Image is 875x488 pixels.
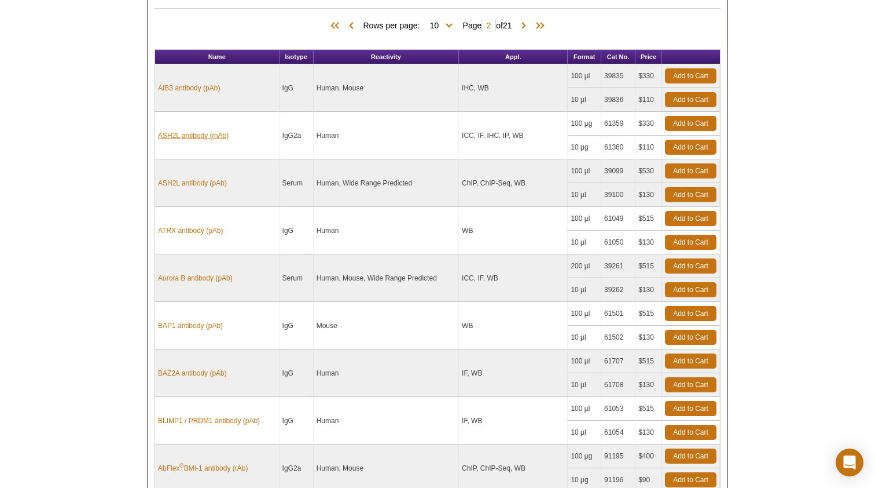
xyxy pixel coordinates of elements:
[459,159,568,207] td: ChIP, ChIP-Seq, WB
[503,21,512,30] span: 21
[601,421,635,445] td: 61054
[665,449,716,464] a: Add to Cart
[280,397,314,445] td: IgG
[158,83,220,93] a: AIB3 antibody (pAb)
[635,254,662,278] td: $515
[601,254,635,278] td: 39261
[518,20,530,32] span: Next Page
[314,112,459,159] td: Human
[314,349,459,397] td: Human
[635,326,662,349] td: $130
[635,112,662,136] td: $330
[568,445,601,468] td: 100 µg
[601,183,635,207] td: 39100
[280,302,314,349] td: IgG
[568,254,601,278] td: 200 µl
[568,88,601,112] td: 10 µl
[665,282,716,297] a: Add to Cart
[601,88,635,112] td: 39836
[314,64,459,112] td: Human, Mouse
[665,425,716,440] a: Add to Cart
[601,445,635,468] td: 91195
[158,273,233,283] a: Aurora B antibody (pAb)
[568,349,601,373] td: 100 µl
[459,397,568,445] td: IF, WB
[665,354,716,369] a: Add to Cart
[601,278,635,302] td: 39262
[601,64,635,88] td: 39835
[158,368,227,378] a: BAZ2A antibody (pAb)
[601,302,635,326] td: 61501
[280,207,314,254] td: IgG
[665,187,716,202] a: Add to Cart
[836,449,863,476] div: Open Intercom Messenger
[568,373,601,397] td: 10 µl
[635,50,662,64] th: Price
[459,207,568,254] td: WB
[665,140,716,155] a: Add to Cart
[568,112,601,136] td: 100 µg
[601,231,635,254] td: 61050
[601,397,635,421] td: 61053
[155,50,280,64] th: Name
[568,326,601,349] td: 10 µl
[665,92,716,107] a: Add to Cart
[158,416,260,426] a: BLIMP1 / PRDM1 antibody (pAb)
[665,330,716,345] a: Add to Cart
[665,163,716,179] a: Add to Cart
[635,302,662,326] td: $515
[665,258,716,274] a: Add to Cart
[635,136,662,159] td: $110
[635,373,662,397] td: $130
[459,112,568,159] td: ICC, IF, IHC, IP, WB
[665,235,716,250] a: Add to Cart
[280,159,314,207] td: Serum
[314,254,459,302] td: Human, Mouse, Wide Range Predicted
[314,397,459,445] td: Human
[363,19,457,31] span: Rows per page:
[635,421,662,445] td: $130
[459,50,568,64] th: Appl.
[665,116,716,131] a: Add to Cart
[179,462,183,469] sup: ®
[568,231,601,254] td: 10 µl
[665,377,716,392] a: Add to Cart
[601,207,635,231] td: 61049
[601,326,635,349] td: 61502
[601,136,635,159] td: 61360
[635,207,662,231] td: $515
[568,207,601,231] td: 100 µl
[568,278,601,302] td: 10 µl
[601,50,635,64] th: Cat No.
[601,159,635,183] td: 39099
[635,64,662,88] td: $330
[459,302,568,349] td: WB
[635,278,662,302] td: $130
[665,306,716,321] a: Add to Cart
[158,130,229,141] a: ASH2L antibody (mAb)
[459,349,568,397] td: IF, WB
[635,397,662,421] td: $515
[280,112,314,159] td: IgG2a
[158,178,227,188] a: ASH2L antibody (pAb)
[568,159,601,183] td: 100 µl
[568,397,601,421] td: 100 µl
[345,20,357,32] span: Previous Page
[601,349,635,373] td: 61707
[635,231,662,254] td: $130
[568,64,601,88] td: 100 µl
[568,421,601,445] td: 10 µl
[459,254,568,302] td: ICC, IF, WB
[328,20,345,32] span: First Page
[530,20,547,32] span: Last Page
[280,64,314,112] td: IgG
[314,302,459,349] td: Mouse
[635,183,662,207] td: $130
[635,349,662,373] td: $515
[314,207,459,254] td: Human
[280,254,314,302] td: Serum
[280,349,314,397] td: IgG
[601,112,635,136] td: 61359
[568,50,601,64] th: Format
[314,50,459,64] th: Reactivity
